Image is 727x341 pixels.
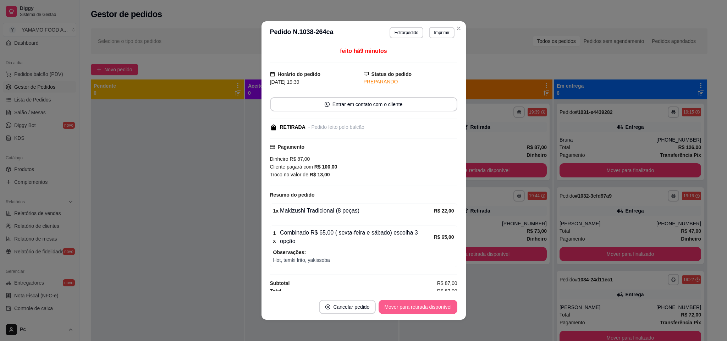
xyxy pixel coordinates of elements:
[319,300,376,314] button: close-circleCancelar pedido
[270,72,275,77] span: calendar
[278,144,304,150] strong: Pagamento
[340,48,387,54] span: feito há 9 minutos
[273,207,434,215] div: Makizushi Tradicional (8 peças)
[308,123,364,131] div: - Pedido feito pelo balcão
[371,71,412,77] strong: Status do pedido
[379,300,457,314] button: Mover para retirada disponível
[270,280,290,286] strong: Subtotal
[314,164,337,170] strong: R$ 100,00
[273,249,306,255] strong: Observações:
[310,172,330,177] strong: R$ 13,00
[437,279,457,287] span: R$ 87,00
[364,72,369,77] span: desktop
[434,234,454,240] strong: R$ 65,00
[325,102,330,107] span: whats-app
[270,172,310,177] span: Troco no valor de
[270,97,457,111] button: whats-appEntrar em contato com o cliente
[273,208,279,214] strong: 1 x
[434,208,454,214] strong: R$ 22,00
[280,123,305,131] div: RETIRADA
[364,78,457,86] div: PREPARANDO
[270,164,314,170] span: Cliente pagará com
[278,71,321,77] strong: Horário do pedido
[273,229,434,246] div: Combinado R$ 65,00 ( sexta-feira e sábado) escolha 3 opção
[273,256,454,264] span: Hot, temki frito, yakissoba
[325,304,330,309] span: close-circle
[270,288,281,294] strong: Total
[270,79,299,85] span: [DATE] 19:39
[270,27,334,38] h3: Pedido N. 1038-264ca
[437,287,457,295] span: R$ 87,00
[288,156,310,162] span: R$ 87,00
[453,23,464,34] button: Close
[270,192,315,198] strong: Resumo do pedido
[390,27,423,38] button: Editarpedido
[273,230,276,244] strong: 1 x
[429,27,454,38] button: Imprimir
[270,156,288,162] span: Dinheiro
[270,144,275,149] span: credit-card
